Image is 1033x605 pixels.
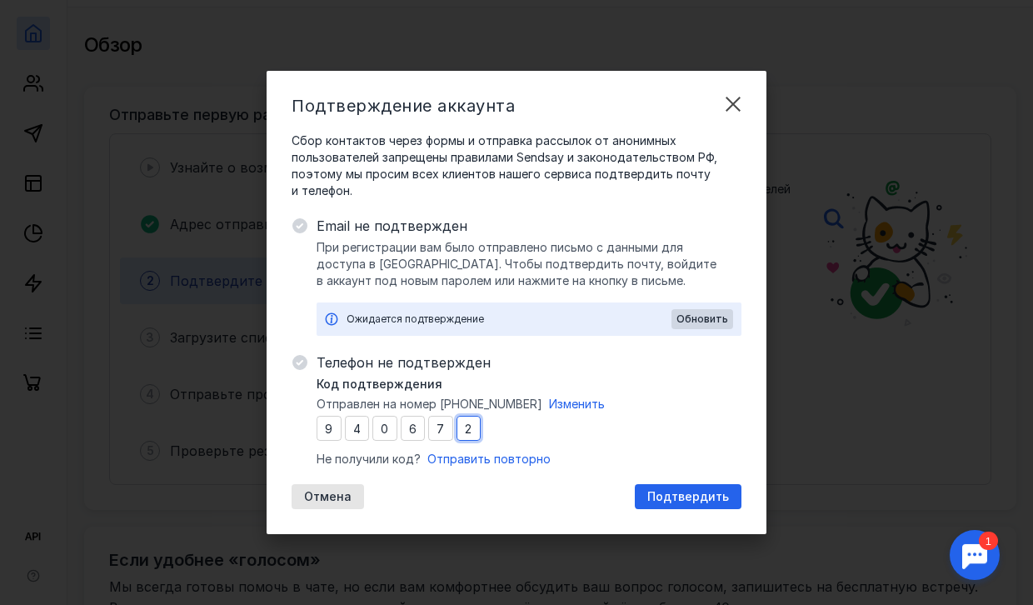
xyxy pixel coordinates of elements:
[635,484,741,509] button: Подтвердить
[317,239,741,289] span: При регистрации вам было отправлено письмо с данными для доступа в [GEOGRAPHIC_DATA]. Чтобы подтв...
[317,352,741,372] span: Телефон не подтвержден
[304,490,352,504] span: Отмена
[317,216,741,236] span: Email не подтвержден
[647,490,729,504] span: Подтвердить
[676,313,728,325] span: Обновить
[292,132,741,199] span: Сбор контактов через формы и отправка рассылок от анонимных пользователей запрещены правилами Sen...
[671,309,733,329] button: Обновить
[427,451,551,467] button: Отправить повторно
[345,416,370,441] input: 0
[549,397,605,411] span: Изменить
[372,416,397,441] input: 0
[317,416,342,441] input: 0
[317,396,542,412] span: Отправлен на номер [PHONE_NUMBER]
[292,484,364,509] button: Отмена
[549,396,605,412] button: Изменить
[428,416,453,441] input: 0
[427,452,551,466] span: Отправить повторно
[317,451,421,467] span: Не получили код?
[347,311,671,327] div: Ожидается подтверждение
[292,96,515,116] span: Подтверждение аккаунта
[457,416,482,441] input: 0
[401,416,426,441] input: 0
[317,376,442,392] span: Код подтверждения
[37,10,57,28] div: 1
